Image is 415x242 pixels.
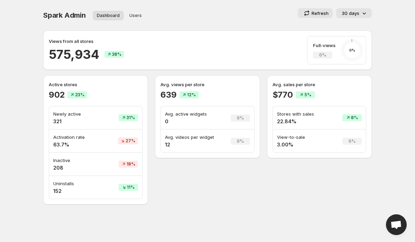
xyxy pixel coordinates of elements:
h4: 22.84% [277,118,326,125]
h4: 321 [53,118,99,125]
span: 8% [351,115,358,120]
span: 18% [127,161,135,167]
span: 38% [112,52,121,57]
h4: 208 [53,164,99,171]
p: View-to-sale [277,134,326,141]
a: Open chat [386,214,407,235]
button: Dashboard overview [93,11,124,20]
p: Inactive [53,157,99,164]
p: Activation rate [53,134,99,141]
h4: 12 [165,141,220,148]
h2: 902 [49,89,65,100]
button: User management [125,11,146,20]
h4: 63.7% [53,141,99,148]
span: Dashboard [97,13,120,18]
p: Avg. sales per store [273,81,366,88]
p: Refresh [312,10,329,17]
h2: 575,934 [49,46,99,63]
p: Newly active [53,110,99,117]
h4: 3.00% [277,141,326,148]
span: Spark Admin [43,11,86,19]
span: 27% [126,138,135,144]
p: Views from all stores [49,38,93,45]
span: 5% [304,92,311,98]
span: 23% [75,92,84,98]
p: 30 days [342,10,359,17]
p: Avg. active widgets [165,110,220,117]
span: 0% [319,52,326,58]
p: Uninstalls [53,180,99,187]
span: Users [129,13,142,18]
button: Refresh [298,8,333,18]
p: Full-views [313,42,335,49]
h4: 152 [53,188,99,195]
span: 31% [127,115,135,120]
span: 0% [237,115,244,121]
p: Stores with sales [277,110,326,117]
p: Active stores [49,81,142,88]
p: Avg. views per store [160,81,254,88]
span: 12% [187,92,196,98]
button: 30 days [336,8,372,18]
span: 0% [349,138,356,144]
span: 11% [127,185,135,190]
p: Avg. videos per widget [165,134,220,141]
span: 0% [237,138,244,144]
h4: 0 [165,118,220,125]
h2: $770 [273,89,293,100]
h2: 639 [160,89,176,100]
